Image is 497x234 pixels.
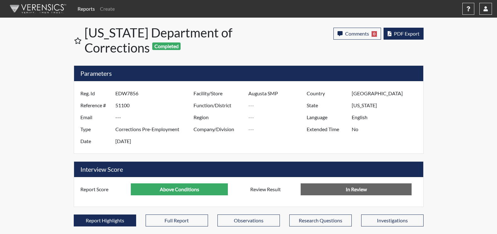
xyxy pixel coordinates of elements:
button: Research Questions [289,214,352,226]
label: Reg. Id [76,87,115,99]
button: Comments0 [333,28,381,40]
span: PDF Export [394,31,419,36]
input: --- [248,111,308,123]
h1: [US_STATE] Department of Corrections [84,25,249,55]
input: --- [115,99,195,111]
button: PDF Export [384,28,424,40]
label: Region [189,111,249,123]
label: State [302,99,352,111]
label: Review Result [246,183,301,195]
input: --- [248,99,308,111]
span: 0 [372,31,377,37]
label: Company/Division [189,123,249,135]
span: Completed [152,42,181,50]
label: Reference # [76,99,115,111]
input: --- [131,183,228,195]
input: --- [115,123,195,135]
label: Function/District [189,99,249,111]
label: Report Score [76,183,131,195]
label: Email [76,111,115,123]
label: Facility/Store [189,87,249,99]
a: Create [97,3,117,15]
h5: Parameters [74,66,423,81]
button: Investigations [361,214,424,226]
label: Date [76,135,115,147]
button: Report Highlights [74,214,136,226]
input: --- [352,111,421,123]
button: Observations [217,214,280,226]
input: --- [248,87,308,99]
input: No Decision [301,183,412,195]
input: --- [248,123,308,135]
a: Reports [75,3,97,15]
input: --- [352,99,421,111]
h5: Interview Score [74,162,423,177]
input: --- [115,111,195,123]
input: --- [115,87,195,99]
label: Country [302,87,352,99]
span: Comments [345,31,369,36]
label: Type [76,123,115,135]
label: Extended Time [302,123,352,135]
input: --- [115,135,195,147]
input: --- [352,87,421,99]
input: --- [352,123,421,135]
label: Language [302,111,352,123]
button: Full Report [146,214,208,226]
